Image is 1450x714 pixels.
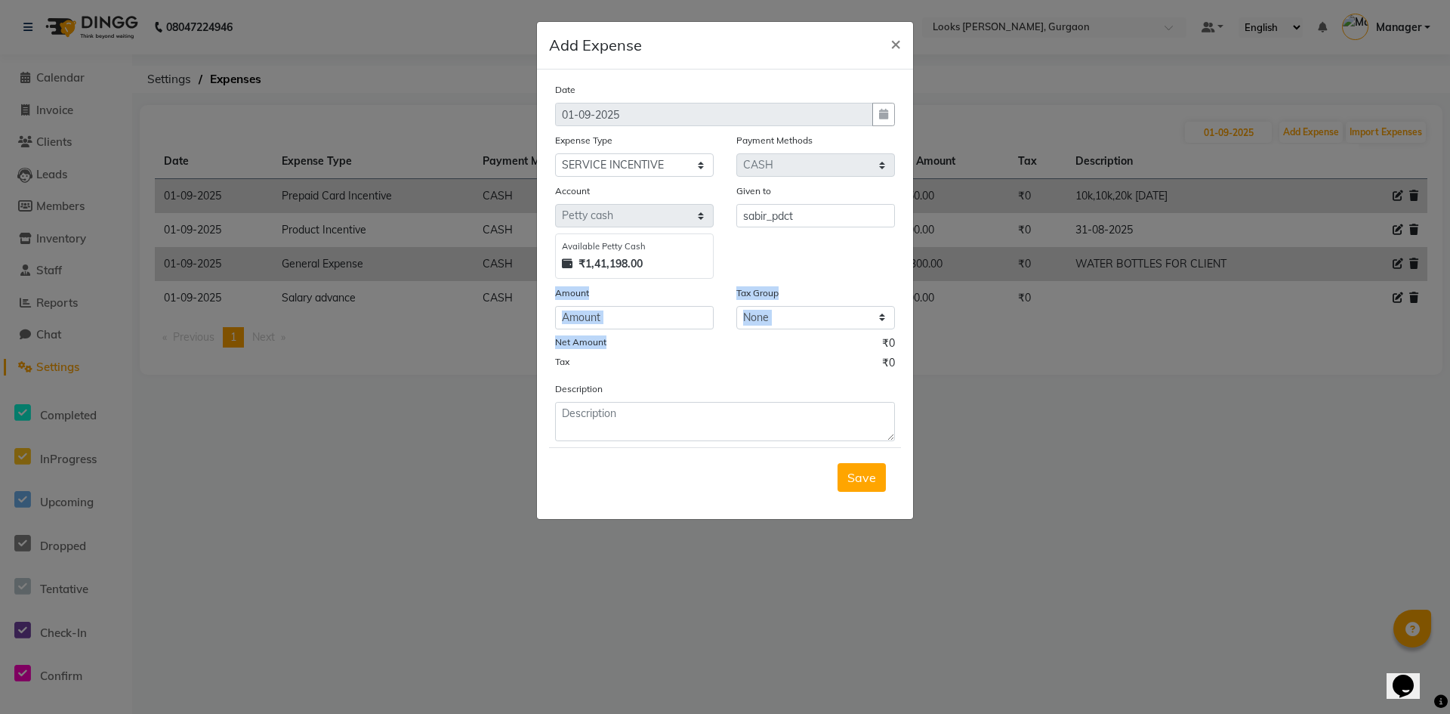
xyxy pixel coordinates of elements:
[555,355,569,369] label: Tax
[555,382,603,396] label: Description
[736,286,779,300] label: Tax Group
[555,184,590,198] label: Account
[882,355,895,375] span: ₹0
[555,83,575,97] label: Date
[878,22,913,64] button: Close
[1387,654,1435,699] iframe: chat widget
[736,134,813,147] label: Payment Methods
[736,204,895,227] input: Given to
[847,470,876,485] span: Save
[549,34,642,57] h5: Add Expense
[736,184,771,198] label: Given to
[555,306,714,329] input: Amount
[838,463,886,492] button: Save
[882,335,895,355] span: ₹0
[578,256,643,272] strong: ₹1,41,198.00
[562,240,707,253] div: Available Petty Cash
[890,32,901,54] span: ×
[555,134,612,147] label: Expense Type
[555,335,606,349] label: Net Amount
[555,286,589,300] label: Amount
